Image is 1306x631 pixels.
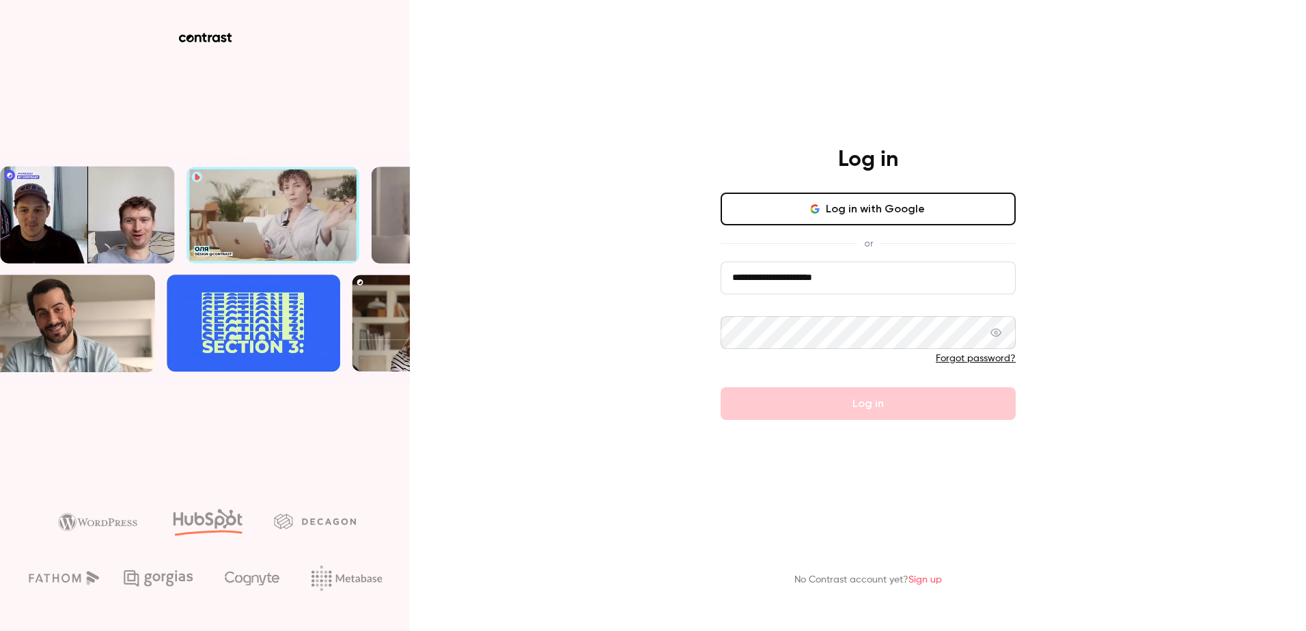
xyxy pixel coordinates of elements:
[936,354,1016,363] a: Forgot password?
[794,573,942,587] p: No Contrast account yet?
[721,193,1016,225] button: Log in with Google
[908,575,942,585] a: Sign up
[838,146,898,173] h4: Log in
[857,236,880,251] span: or
[274,514,356,529] img: decagon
